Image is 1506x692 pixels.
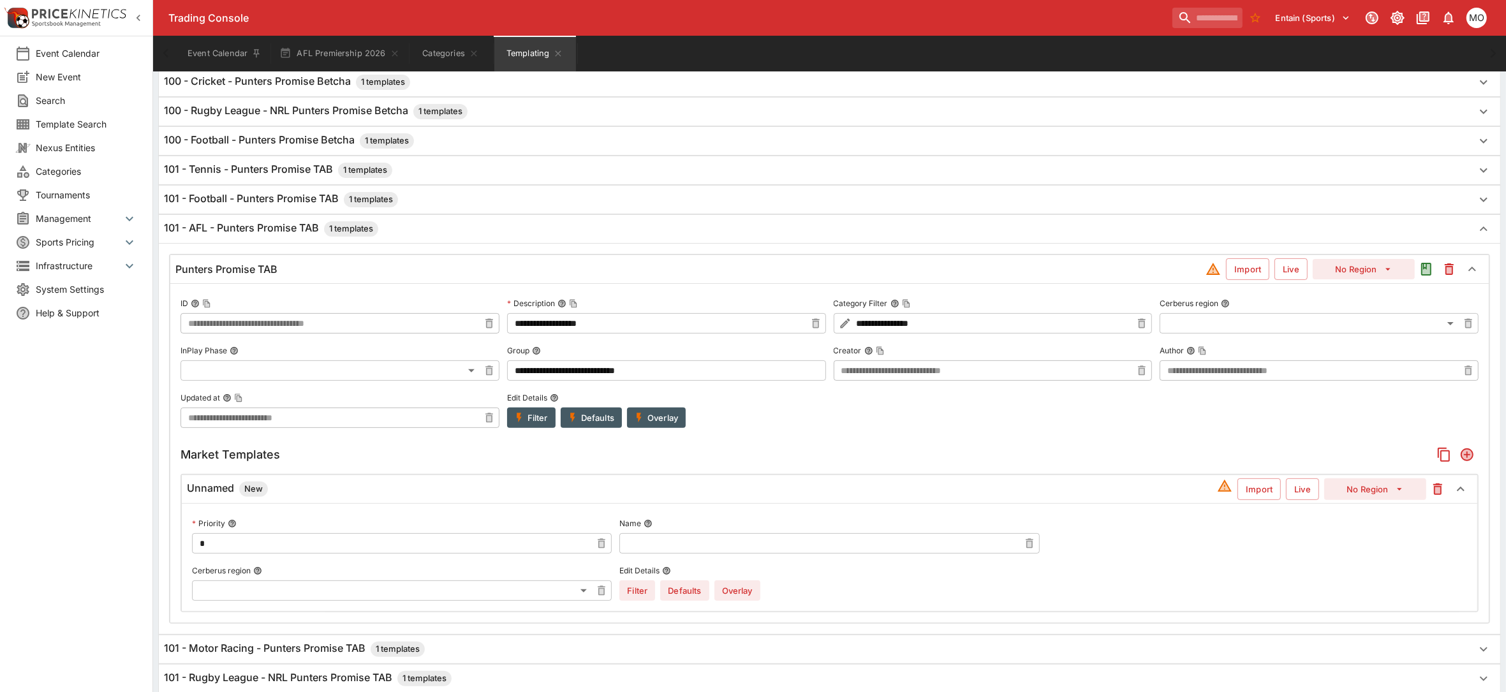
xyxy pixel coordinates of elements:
[164,133,414,149] h6: 100 - Football - Punters Promise Betcha
[507,345,529,356] p: Group
[662,566,671,575] button: Edit Details
[1245,8,1266,28] button: No Bookmarks
[175,263,277,276] h6: Punters Promise TAB
[187,482,268,497] h6: Unnamed
[1160,298,1218,309] p: Cerberus region
[1186,346,1195,355] button: AuthorCopy To Clipboard
[36,259,122,272] span: Infrastructure
[181,447,280,462] h5: Market Templates
[864,346,873,355] button: CreatorCopy To Clipboard
[1415,258,1438,281] button: Audit the Template Change History
[619,565,660,576] p: Edit Details
[164,163,392,178] h6: 101 - Tennis - Punters Promise TAB
[532,346,541,355] button: Group
[192,518,225,529] p: Priority
[1274,258,1308,280] button: Live
[272,36,407,71] button: AFL Premiership 2026
[36,47,137,60] span: Event Calendar
[507,408,556,428] button: Filter
[164,75,410,90] h6: 100 - Cricket - Punters Promise Betcha
[228,519,237,528] button: Priority
[890,299,899,308] button: Category FilterCopy To Clipboard
[230,346,239,355] button: InPlay Phase
[1217,478,1232,494] svg: This template is non trivial and may be slow and not apply during live
[1463,4,1491,32] button: Mark O'Loughlan
[644,519,653,528] button: Name
[36,117,137,131] span: Template Search
[1160,345,1184,356] p: Author
[1437,6,1460,29] button: Notifications
[36,235,122,249] span: Sports Pricing
[234,394,243,402] button: Copy To Clipboard
[507,298,555,309] p: Description
[168,11,1167,25] div: Trading Console
[192,565,251,576] p: Cerberus region
[1412,6,1435,29] button: Documentation
[223,394,232,402] button: Updated atCopy To Clipboard
[1237,478,1281,500] button: Import
[202,299,211,308] button: Copy To Clipboard
[1433,443,1456,466] button: Copy Market Templates
[1438,258,1461,281] button: This will delete the selected template. You will still need to Save Template changes to commit th...
[410,36,492,71] button: Categories
[550,394,559,402] button: Edit Details
[344,193,398,206] span: 1 templates
[164,104,468,119] h6: 100 - Rugby League - NRL Punters Promise Betcha
[181,298,188,309] p: ID
[338,164,392,177] span: 1 templates
[36,165,137,178] span: Categories
[164,221,378,237] h6: 101 - AFL - Punters Promise TAB
[360,135,414,147] span: 1 templates
[1198,346,1207,355] button: Copy To Clipboard
[561,408,622,428] button: Defaults
[1466,8,1487,28] div: Mark O'Loughlan
[36,70,137,84] span: New Event
[1172,8,1243,28] input: search
[239,483,268,496] span: New
[324,223,378,235] span: 1 templates
[619,518,641,529] p: Name
[1313,259,1415,279] button: No Region
[36,94,137,107] span: Search
[253,566,262,575] button: Cerberus region
[180,36,269,71] button: Event Calendar
[834,345,862,356] p: Creator
[397,672,452,685] span: 1 templates
[36,212,122,225] span: Management
[1268,8,1358,28] button: Select Tenant
[902,299,911,308] button: Copy To Clipboard
[36,188,137,202] span: Tournaments
[32,21,101,27] img: Sportsbook Management
[356,76,410,89] span: 1 templates
[36,141,137,154] span: Nexus Entities
[627,408,686,428] button: Overlay
[164,192,398,207] h6: 101 - Football - Punters Promise TAB
[413,105,468,118] span: 1 templates
[557,299,566,308] button: DescriptionCopy To Clipboard
[36,306,137,320] span: Help & Support
[619,580,655,601] button: Filter
[1286,478,1319,500] button: Live
[32,9,126,18] img: PriceKinetics
[181,345,227,356] p: InPlay Phase
[1456,443,1479,466] button: Add
[660,580,709,601] button: Defaults
[4,5,29,31] img: PriceKinetics Logo
[876,346,885,355] button: Copy To Clipboard
[36,283,137,296] span: System Settings
[1226,258,1269,280] button: Import
[1206,261,1221,277] svg: This template is non trivial and may be slow and not apply during live
[164,671,452,686] h6: 101 - Rugby League - NRL Punters Promise TAB
[1386,6,1409,29] button: Toggle light/dark mode
[714,580,760,601] button: Overlay
[181,392,220,403] p: Updated at
[507,392,547,403] p: Edit Details
[834,298,888,309] p: Category Filter
[1324,478,1426,500] button: No Region
[191,299,200,308] button: IDCopy To Clipboard
[1361,6,1384,29] button: Connected to PK
[164,642,425,657] h6: 101 - Motor Racing - Punters Promise TAB
[371,643,425,656] span: 1 templates
[569,299,578,308] button: Copy To Clipboard
[494,36,576,71] button: Templating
